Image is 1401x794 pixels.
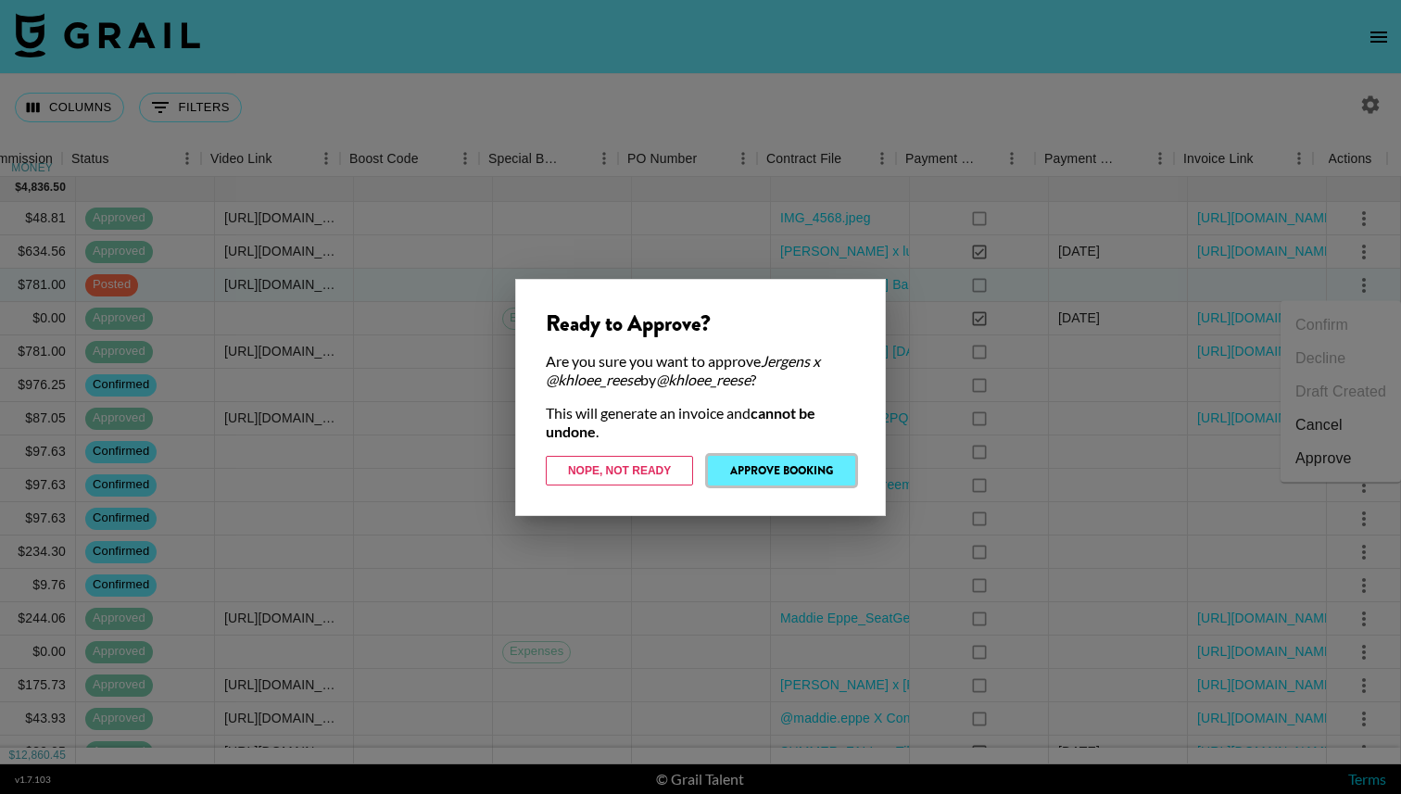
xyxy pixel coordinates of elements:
[708,456,855,485] button: Approve Booking
[546,404,815,440] strong: cannot be undone
[546,456,693,485] button: Nope, Not Ready
[546,352,820,388] em: Jergens x @khloee_reese
[656,371,751,388] em: @ khloee_reese
[546,404,855,441] div: This will generate an invoice and .
[546,309,855,337] div: Ready to Approve?
[546,352,855,389] div: Are you sure you want to approve by ?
